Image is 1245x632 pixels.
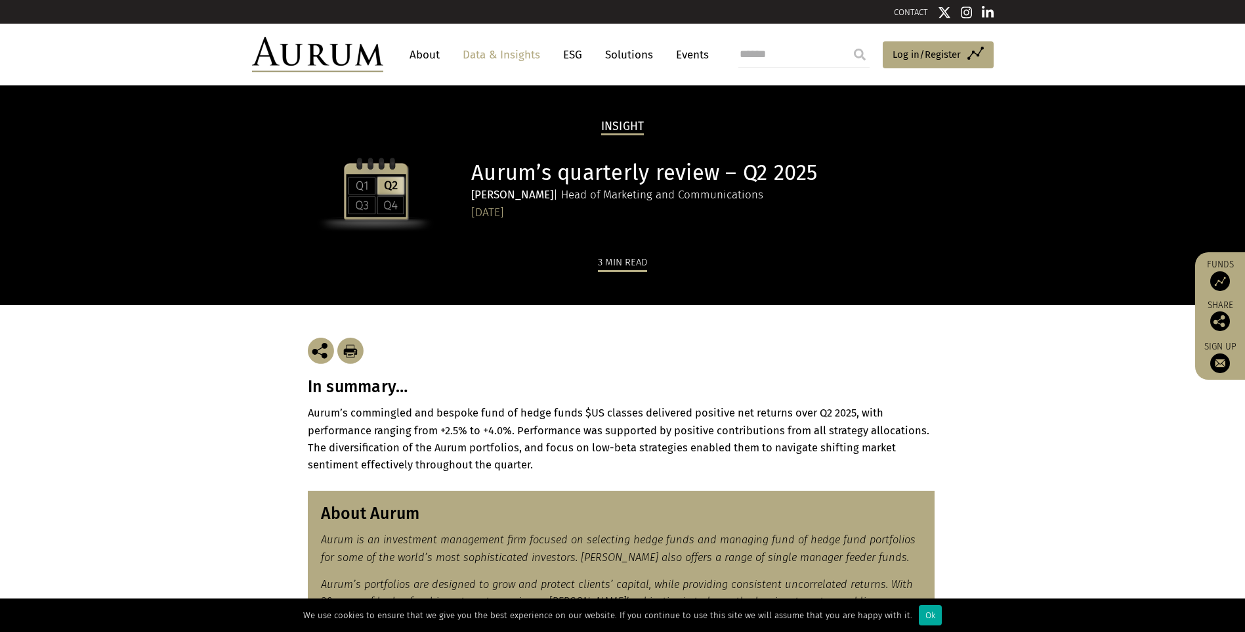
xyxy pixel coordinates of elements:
[557,43,589,67] a: ESG
[1202,259,1238,291] a: Funds
[308,407,929,471] strong: Aurum’s commingled and bespoke fund of hedge funds $US classes delivered positive net returns ove...
[252,37,383,72] img: Aurum
[1210,353,1230,373] img: Sign up to our newsletter
[847,41,873,68] input: Submit
[599,43,660,67] a: Solutions
[669,43,709,67] a: Events
[308,338,334,364] img: Share this post
[471,160,934,186] h1: Aurum’s quarterly review – Q2 2025
[403,43,446,67] a: About
[893,47,961,62] span: Log in/Register
[598,254,647,272] div: 3 min read
[938,6,951,19] img: Twitter icon
[471,204,934,222] div: [DATE]
[471,188,553,202] strong: [PERSON_NAME]
[308,377,938,397] h3: In summary…
[1210,311,1230,331] img: Share this post
[1210,271,1230,291] img: Access Funds
[321,504,921,524] h3: About Aurum
[601,120,644,135] h2: Insight
[456,43,547,67] a: Data & Insights
[883,41,994,69] a: Log in/Register
[337,338,364,364] img: Download Article
[894,7,928,17] a: CONTACT
[961,6,973,19] img: Instagram icon
[1202,301,1238,331] div: Share
[982,6,994,19] img: Linkedin icon
[471,186,934,204] div: | Head of Marketing and Communications
[1202,341,1238,373] a: Sign up
[321,578,913,625] em: Aurum’s portfolios are designed to grow and protect clients’ capital, while providing consistent ...
[919,605,942,625] div: Ok
[321,533,916,563] em: Aurum is an investment management firm focused on selecting hedge funds and managing fund of hedg...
